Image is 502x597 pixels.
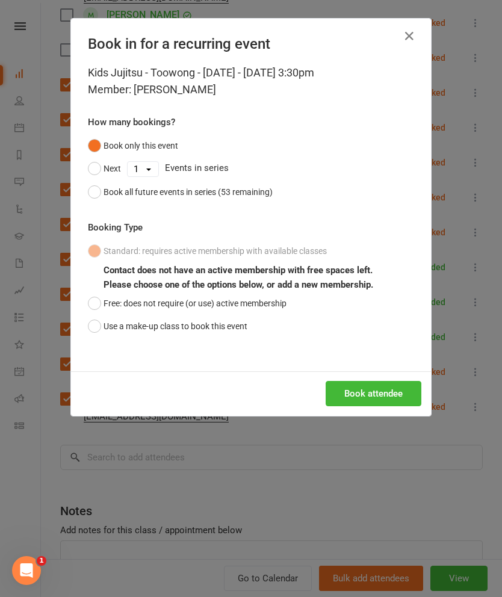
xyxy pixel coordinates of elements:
button: Free: does not require (or use) active membership [88,292,287,315]
div: Events in series [88,157,414,180]
div: Kids Jujitsu - Toowong - [DATE] - [DATE] 3:30pm Member: [PERSON_NAME] [88,64,414,98]
div: Book all future events in series (53 remaining) [104,185,273,199]
b: Please choose one of the options below, or add a new membership. [104,279,373,290]
h4: Book in for a recurring event [88,36,414,52]
label: How many bookings? [88,115,175,129]
button: Book attendee [326,381,421,406]
button: Next [88,157,121,180]
iframe: Intercom live chat [12,556,41,585]
label: Booking Type [88,220,143,235]
b: Contact does not have an active membership with free spaces left. [104,265,373,276]
button: Book only this event [88,134,178,157]
button: Book all future events in series (53 remaining) [88,181,273,203]
span: 1 [37,556,46,566]
button: Close [400,26,419,46]
button: Use a make-up class to book this event [88,315,247,338]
